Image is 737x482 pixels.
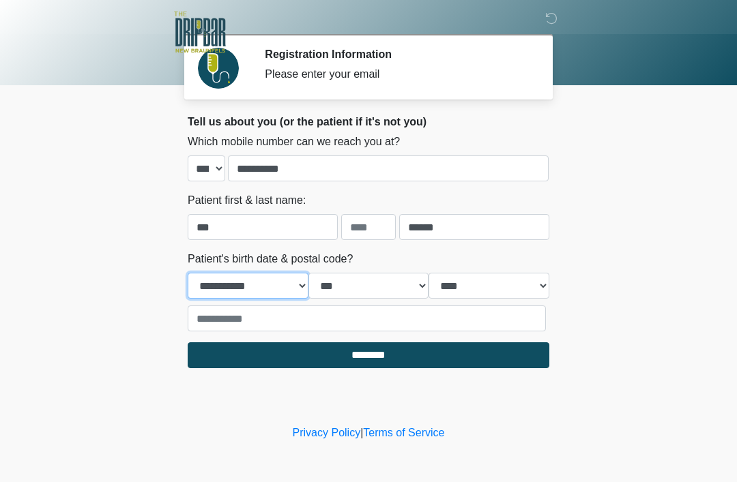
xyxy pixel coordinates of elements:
img: Agent Avatar [198,48,239,89]
h2: Tell us about you (or the patient if it's not you) [188,115,549,128]
label: Patient's birth date & postal code? [188,251,353,267]
a: Privacy Policy [293,427,361,438]
a: Terms of Service [363,427,444,438]
label: Which mobile number can we reach you at? [188,134,400,150]
div: Please enter your email [265,66,529,82]
label: Patient first & last name: [188,192,306,209]
img: The DRIPBaR - New Braunfels Logo [174,10,226,55]
a: | [360,427,363,438]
